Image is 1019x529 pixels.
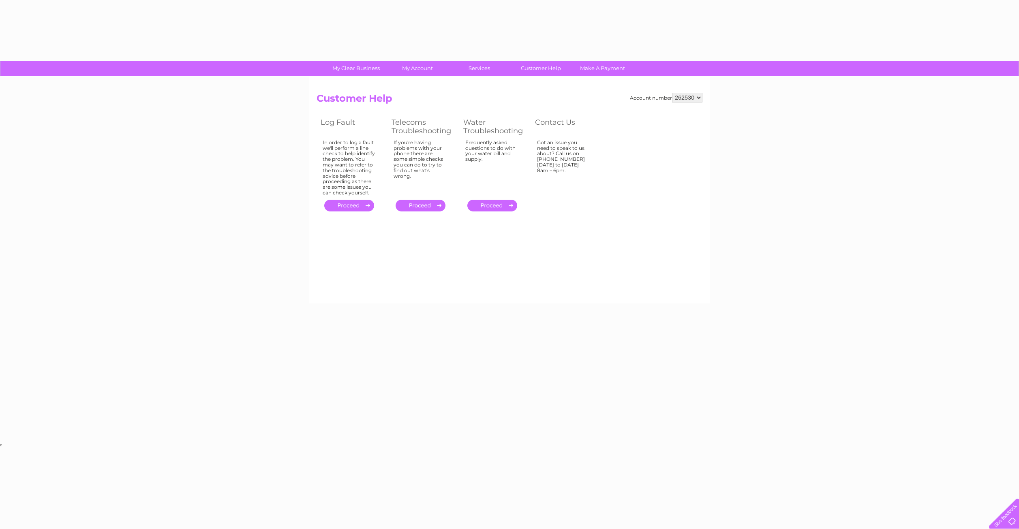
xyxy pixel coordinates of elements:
[537,140,590,192] div: Got an issue you need to speak to us about? Call us on [PHONE_NUMBER] [DATE] to [DATE] 8am – 6pm.
[459,116,531,137] th: Water Troubleshooting
[507,61,574,76] a: Customer Help
[384,61,451,76] a: My Account
[531,116,602,137] th: Contact Us
[396,200,445,211] a: .
[467,200,517,211] a: .
[630,93,702,102] div: Account number
[465,140,519,192] div: Frequently asked questions to do with your water bill and supply.
[394,140,447,192] div: If you're having problems with your phone there are some simple checks you can do to try to find ...
[446,61,513,76] a: Services
[317,116,387,137] th: Log Fault
[387,116,459,137] th: Telecoms Troubleshooting
[323,140,375,196] div: In order to log a fault we'll perform a line check to help identify the problem. You may want to ...
[569,61,636,76] a: Make A Payment
[317,93,702,108] h2: Customer Help
[324,200,374,211] a: .
[323,61,390,76] a: My Clear Business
